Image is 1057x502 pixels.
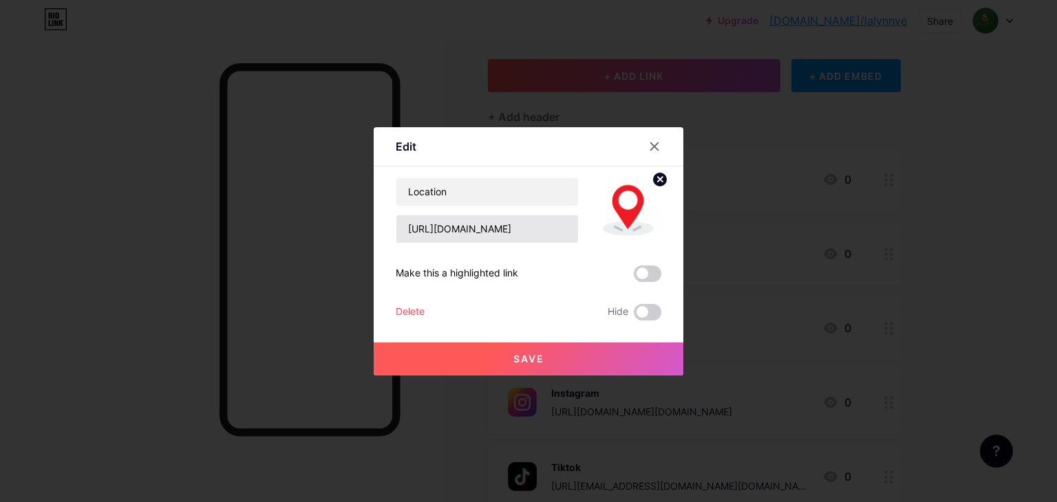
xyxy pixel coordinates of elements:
[595,177,661,243] img: link_thumbnail
[374,342,683,375] button: Save
[513,353,544,364] span: Save
[396,265,518,282] div: Make this a highlighted link
[396,304,425,320] div: Delete
[396,178,578,206] input: Title
[396,215,578,243] input: URL
[608,304,628,320] span: Hide
[396,138,416,155] div: Edit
